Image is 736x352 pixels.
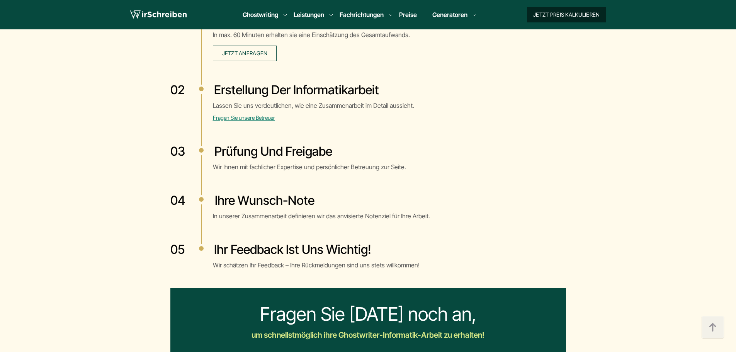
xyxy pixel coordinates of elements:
[213,101,566,110] p: Lassen Sie uns verdeutlichen, wie eine Zusammenarbeit im Detail aussieht.
[213,260,566,270] p: Wir schätzen Ihr Feedback – Ihre Rückmeldungen sind uns stets willkommen!
[170,82,566,98] h3: Erstellung der Informatikarbeit
[243,10,278,19] a: Ghostwriting
[432,10,467,19] a: Generatoren
[177,303,560,325] div: Fragen Sie [DATE] noch an,
[213,211,566,221] p: In unserer Zusammenarbeit definieren wir das anvisierte Notenziel für Ihre Arbeit.
[701,316,724,339] img: button top
[213,30,566,61] p: In max. 60 Minuten erhalten sie eine Einschätzung des Gesamtaufwands.
[228,329,508,341] div: um schnellstmöglich ihre Ghostwriter-Informatik-Arbeit zu erhalten!
[130,9,187,20] img: logo wirschreiben
[294,10,324,19] a: Leistungen
[170,193,566,208] h3: Ihre Wunsch-Note
[213,114,275,121] a: Fragen Sie unsere Betreuer
[340,10,384,19] a: Fachrichtungen
[222,50,268,56] span: Jetzt anfragen
[170,144,566,159] h3: Prüfung und Freigabe
[527,7,606,22] button: Jetzt Preis kalkulieren
[213,46,277,61] a: Jetzt anfragen
[170,242,566,257] h3: Ihr Feedback ist uns wichtig!
[213,162,566,172] p: Wir Ihnen mit fachlicher Expertise und persönlicher Betreuung zur Seite.
[399,11,417,19] a: Preise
